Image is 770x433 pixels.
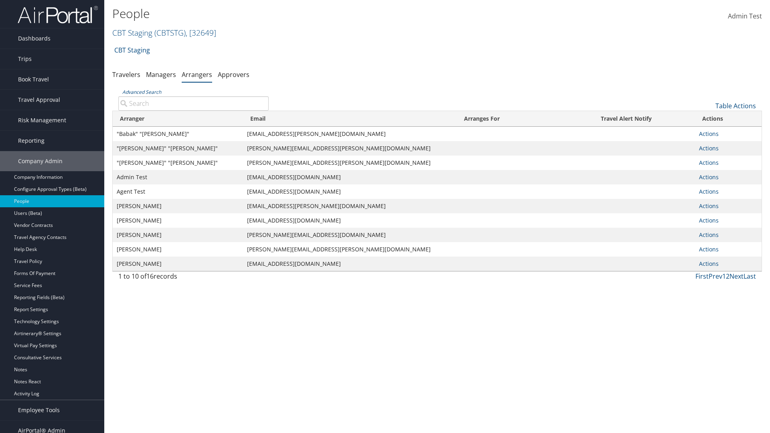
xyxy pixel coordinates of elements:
a: First [695,272,709,281]
div: 1 to 10 of records [118,271,269,285]
a: Travelers [112,70,140,79]
a: Prev [709,272,722,281]
td: [PERSON_NAME] [113,199,243,213]
td: "[PERSON_NAME]" "[PERSON_NAME]" [113,141,243,156]
td: [PERSON_NAME][EMAIL_ADDRESS][PERSON_NAME][DOMAIN_NAME] [243,156,457,170]
a: Actions [699,216,719,224]
span: Reporting [18,131,45,151]
a: Advanced Search [122,89,161,95]
span: Employee Tools [18,400,60,420]
a: Actions [699,245,719,253]
td: Admin Test [113,170,243,184]
input: Advanced Search [118,96,269,111]
span: Risk Management [18,110,66,130]
a: Actions [699,231,719,239]
td: [PERSON_NAME][EMAIL_ADDRESS][PERSON_NAME][DOMAIN_NAME] [243,242,457,257]
th: Arranger: activate to sort column descending [113,111,243,127]
th: Travel Alert Notify: activate to sort column ascending [558,111,695,127]
a: Table Actions [715,101,756,110]
a: Actions [699,188,719,195]
td: [EMAIL_ADDRESS][DOMAIN_NAME] [243,257,457,271]
td: [PERSON_NAME][EMAIL_ADDRESS][PERSON_NAME][DOMAIN_NAME] [243,141,457,156]
td: [EMAIL_ADDRESS][DOMAIN_NAME] [243,184,457,199]
a: Next [729,272,744,281]
a: Actions [699,130,719,138]
a: Managers [146,70,176,79]
a: 2 [726,272,729,281]
td: [PERSON_NAME] [113,213,243,228]
td: [PERSON_NAME][EMAIL_ADDRESS][DOMAIN_NAME] [243,228,457,242]
a: Actions [699,144,719,152]
span: ( CBTSTG ) [154,27,186,38]
td: [EMAIL_ADDRESS][DOMAIN_NAME] [243,170,457,184]
a: Admin Test [728,4,762,29]
a: CBT Staging [114,42,150,58]
td: "Babak" "[PERSON_NAME]" [113,127,243,141]
td: [PERSON_NAME] [113,242,243,257]
td: [PERSON_NAME] [113,257,243,271]
a: 1 [722,272,726,281]
span: 16 [146,272,154,281]
span: Trips [18,49,32,69]
td: Agent Test [113,184,243,199]
a: Actions [699,202,719,210]
span: Admin Test [728,12,762,20]
img: airportal-logo.png [18,5,98,24]
th: Arranges For: activate to sort column ascending [457,111,558,127]
th: Actions [695,111,762,127]
a: Arrangers [182,70,212,79]
span: Dashboards [18,28,51,49]
td: [EMAIL_ADDRESS][DOMAIN_NAME] [243,213,457,228]
a: Actions [699,260,719,267]
a: CBT Staging [112,27,216,38]
td: "[PERSON_NAME]" "[PERSON_NAME]" [113,156,243,170]
h1: People [112,5,545,22]
td: [EMAIL_ADDRESS][PERSON_NAME][DOMAIN_NAME] [243,127,457,141]
span: , [ 32649 ] [186,27,216,38]
a: Last [744,272,756,281]
th: Email: activate to sort column ascending [243,111,457,127]
span: Book Travel [18,69,49,89]
span: Travel Approval [18,90,60,110]
td: [EMAIL_ADDRESS][PERSON_NAME][DOMAIN_NAME] [243,199,457,213]
a: Approvers [218,70,249,79]
a: Actions [699,159,719,166]
span: Company Admin [18,151,63,171]
a: Actions [699,173,719,181]
td: [PERSON_NAME] [113,228,243,242]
